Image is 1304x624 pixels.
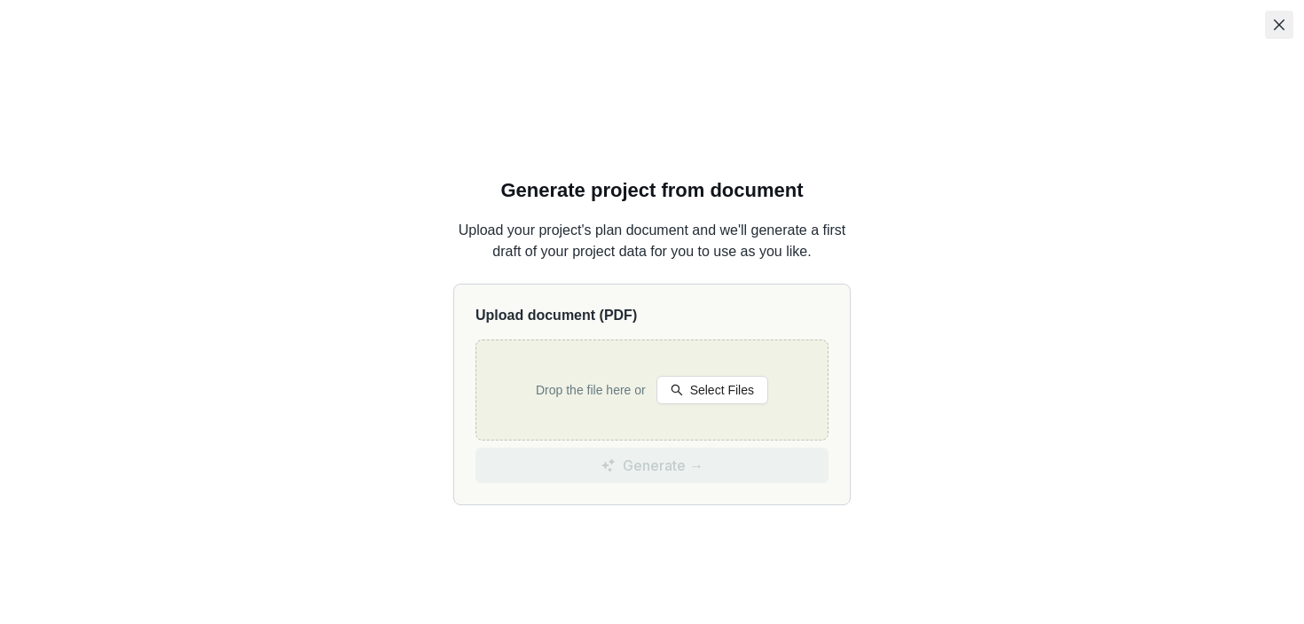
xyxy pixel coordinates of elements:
h2: Generate project from document [500,175,803,207]
p: Upload document (PDF) [475,306,829,325]
p: Upload your project's plan document and we'll generate a first draft of your project data for you... [453,220,851,262]
button: Select Files [656,376,768,404]
span: close [1272,18,1286,32]
span: Close [1265,18,1293,32]
span: Select Files [690,380,754,400]
span: Drop the file here or [536,383,649,397]
button: Close [1265,11,1293,39]
span: search [671,384,683,396]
